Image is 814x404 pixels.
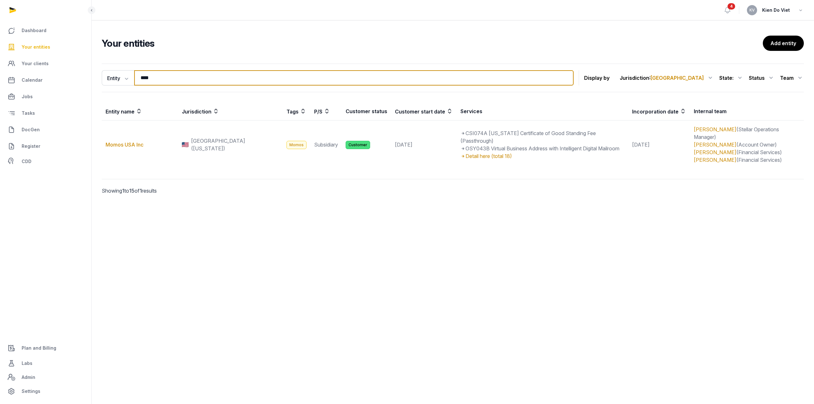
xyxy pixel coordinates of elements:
[5,356,86,371] a: Labs
[102,70,134,86] button: Entity
[102,38,763,49] h2: Your entities
[5,384,86,399] a: Settings
[694,156,800,164] div: (Financial Services)
[690,102,804,120] th: Internal team
[102,102,178,120] th: Entity name
[391,102,457,120] th: Customer start date
[5,139,86,154] a: Register
[584,73,610,83] p: Display by
[22,76,43,84] span: Calendar
[694,141,736,148] a: [PERSON_NAME]
[694,149,736,155] a: [PERSON_NAME]
[763,36,804,51] a: Add entity
[191,137,279,152] span: [GEOGRAPHIC_DATA] ([US_STATE])
[346,141,370,149] span: Customer
[694,126,800,141] div: (Stellar Operations Manager)
[5,23,86,38] a: Dashboard
[122,188,124,194] span: 1
[106,141,143,148] a: Momos USA Inc
[22,373,35,381] span: Admin
[283,102,310,120] th: Tags
[620,73,714,83] div: Jurisdiction
[719,73,744,83] div: State
[22,126,40,134] span: DocGen
[649,74,704,82] span: :
[310,102,342,120] th: P/S
[780,73,804,83] div: Team
[5,72,86,88] a: Calendar
[22,344,56,352] span: Plan and Billing
[628,102,690,120] th: Incorporation date
[628,120,690,169] td: [DATE]
[22,93,33,100] span: Jobs
[102,179,270,202] p: Showing to of results
[747,5,757,15] button: KV
[732,74,734,82] span: :
[460,152,625,160] div: Detail here (total 18)
[286,141,307,149] span: Momos
[694,157,736,163] a: [PERSON_NAME]
[140,188,142,194] span: 1
[5,56,86,71] a: Your clients
[5,106,86,121] a: Tasks
[728,3,735,10] span: 4
[694,126,736,133] a: [PERSON_NAME]
[342,102,391,120] th: Customer status
[22,43,50,51] span: Your entities
[460,130,596,144] span: CSI074A [US_STATE] Certificate of Good Standing Fee (Passthrough)
[749,8,755,12] span: KV
[5,340,86,356] a: Plan and Billing
[749,73,775,83] div: Status
[22,27,46,34] span: Dashboard
[5,39,86,55] a: Your entities
[457,102,629,120] th: Services
[694,141,800,148] div: (Account Owner)
[22,142,40,150] span: Register
[22,60,49,67] span: Your clients
[310,120,342,169] td: Subsidiary
[391,120,457,169] td: [DATE]
[762,6,790,14] span: Kien Do Viet
[22,158,31,165] span: CDD
[5,89,86,104] a: Jobs
[22,387,40,395] span: Settings
[694,148,800,156] div: (Financial Services)
[5,371,86,384] a: Admin
[5,122,86,137] a: DocGen
[129,188,135,194] span: 15
[22,109,35,117] span: Tasks
[460,145,619,152] span: OSY043B Virtual Business Address with Intelligent Digital Mailroom
[651,75,704,81] span: [GEOGRAPHIC_DATA]
[5,155,86,168] a: CDD
[22,359,32,367] span: Labs
[178,102,283,120] th: Jurisdiction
